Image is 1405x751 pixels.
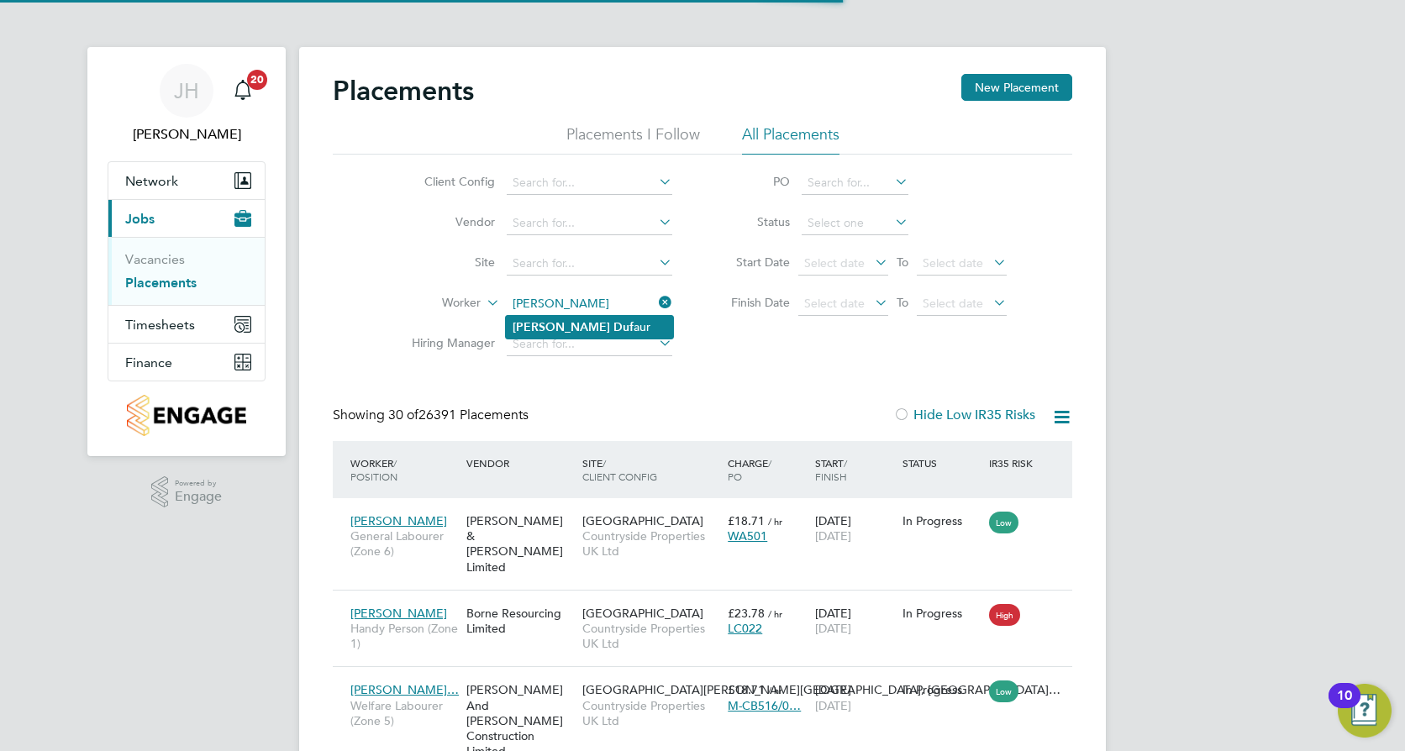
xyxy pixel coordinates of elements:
div: In Progress [902,682,981,697]
input: Search for... [507,252,672,276]
div: Charge [724,448,811,491]
h2: Placements [333,74,474,108]
a: [PERSON_NAME]…Welfare Labourer (Zone 5)[PERSON_NAME] And [PERSON_NAME] Construction Limited[GEOGR... [346,673,1072,687]
b: Duf [613,320,634,334]
span: Network [125,173,178,189]
label: Status [714,214,790,229]
div: Showing [333,407,532,424]
img: countryside-properties-logo-retina.png [127,395,245,436]
span: LC022 [728,621,762,636]
button: Network [108,162,265,199]
button: Open Resource Center, 10 new notifications [1338,684,1392,738]
span: Select date [804,296,865,311]
input: Search for... [507,333,672,356]
input: Search for... [507,292,672,316]
label: Finish Date [714,295,790,310]
div: Worker [346,448,462,491]
span: [DATE] [815,698,851,713]
span: Low [989,680,1018,702]
div: In Progress [902,606,981,621]
a: Powered byEngage [151,476,223,508]
div: In Progress [902,513,981,528]
span: / Client Config [582,456,657,483]
span: Select date [804,255,865,270]
span: 20 [247,70,267,90]
span: M-CB516/0… [728,698,801,713]
a: JH[PERSON_NAME] [108,64,266,144]
li: Placements I Follow [566,124,700,155]
div: [PERSON_NAME] & [PERSON_NAME] Limited [462,505,578,583]
span: Welfare Labourer (Zone 5) [350,698,458,728]
span: / Finish [815,456,847,483]
label: Hiring Manager [398,335,495,350]
span: General Labourer (Zone 6) [350,528,458,559]
button: Finance [108,344,265,381]
span: Countryside Properties UK Ltd [582,698,719,728]
a: [PERSON_NAME]Handy Person (Zone 1)Borne Resourcing Limited[GEOGRAPHIC_DATA]Countryside Properties... [346,596,1072,611]
div: Jobs [108,237,265,305]
div: [DATE] [811,505,898,552]
label: Worker [384,295,481,312]
span: 26391 Placements [388,407,529,423]
span: Jobs [125,211,155,227]
label: Hide Low IR35 Risks [893,407,1035,423]
span: High [989,604,1020,626]
a: 20 [226,64,260,118]
span: Engage [175,490,222,504]
div: [DATE] [811,674,898,721]
b: [PERSON_NAME] [513,320,610,334]
div: Vendor [462,448,578,478]
span: Low [989,512,1018,533]
span: [PERSON_NAME] [350,513,447,528]
button: New Placement [961,74,1072,101]
label: Vendor [398,214,495,229]
span: Select date [923,296,983,311]
div: Borne Resourcing Limited [462,597,578,644]
span: Joshua Hall [108,124,266,144]
a: Placements [125,275,197,291]
input: Select one [802,212,908,235]
span: [DATE] [815,528,851,544]
div: IR35 Risk [985,448,1043,478]
label: Start Date [714,255,790,270]
span: Finance [125,354,172,370]
span: Countryside Properties UK Ltd [582,621,719,651]
nav: Main navigation [87,47,286,456]
span: [PERSON_NAME] [350,606,447,621]
span: £23.78 [728,606,765,621]
span: 30 of [388,407,418,423]
a: Go to home page [108,395,266,436]
span: / Position [350,456,397,483]
input: Search for... [507,212,672,235]
span: Handy Person (Zone 1) [350,621,458,651]
li: aur [506,316,673,339]
a: [PERSON_NAME]General Labourer (Zone 6)[PERSON_NAME] & [PERSON_NAME] Limited[GEOGRAPHIC_DATA]Count... [346,504,1072,518]
div: Start [811,448,898,491]
span: [GEOGRAPHIC_DATA][PERSON_NAME][GEOGRAPHIC_DATA], [GEOGRAPHIC_DATA]… [582,682,1060,697]
span: [GEOGRAPHIC_DATA] [582,606,703,621]
span: To [892,251,913,273]
span: / hr [768,515,782,528]
span: WA501 [728,528,767,544]
label: Client Config [398,174,495,189]
button: Jobs [108,200,265,237]
span: / hr [768,684,782,696]
span: £18.71 [728,682,765,697]
div: [DATE] [811,597,898,644]
span: £18.71 [728,513,765,528]
span: / PO [728,456,771,483]
span: Powered by [175,476,222,491]
div: Site [578,448,724,491]
span: / hr [768,607,782,620]
a: Vacancies [125,251,185,267]
span: Select date [923,255,983,270]
span: JH [174,80,199,102]
input: Search for... [507,171,672,195]
span: [GEOGRAPHIC_DATA] [582,513,703,528]
div: 10 [1337,696,1352,717]
label: PO [714,174,790,189]
button: Timesheets [108,306,265,343]
span: [DATE] [815,621,851,636]
input: Search for... [802,171,908,195]
div: Status [898,448,986,478]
